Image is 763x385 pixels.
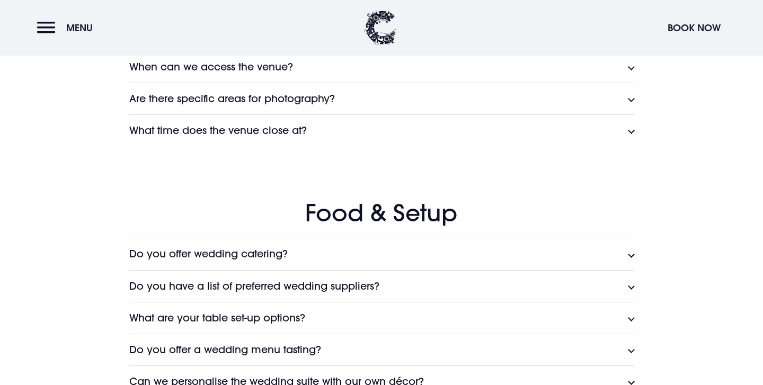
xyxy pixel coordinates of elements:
[129,280,379,292] h3: Do you have a list of preferred wedding suppliers?
[129,334,634,365] button: Do you offer a wedding menu tasting?
[129,61,293,73] h3: When can we access the venue?
[662,16,726,39] button: Book Now
[129,344,321,356] h3: Do you offer a wedding menu tasting?
[129,199,634,227] h2: Food & Setup
[129,248,288,260] h3: Do you offer wedding catering?
[129,114,634,146] button: What time does the venue close at?
[66,22,93,34] span: Menu
[129,270,634,302] button: Do you have a list of preferred wedding suppliers?
[129,312,305,324] h3: What are your table set-up options?
[129,302,634,334] button: What are your table set-up options?
[129,83,634,114] button: Are there specific areas for photography?
[37,16,98,39] button: Menu
[365,11,396,45] img: Clandeboye Lodge
[129,93,335,105] h3: Are there specific areas for photography?
[129,124,307,137] h3: What time does the venue close at?
[129,51,634,83] button: When can we access the venue?
[129,238,634,270] button: Do you offer wedding catering?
